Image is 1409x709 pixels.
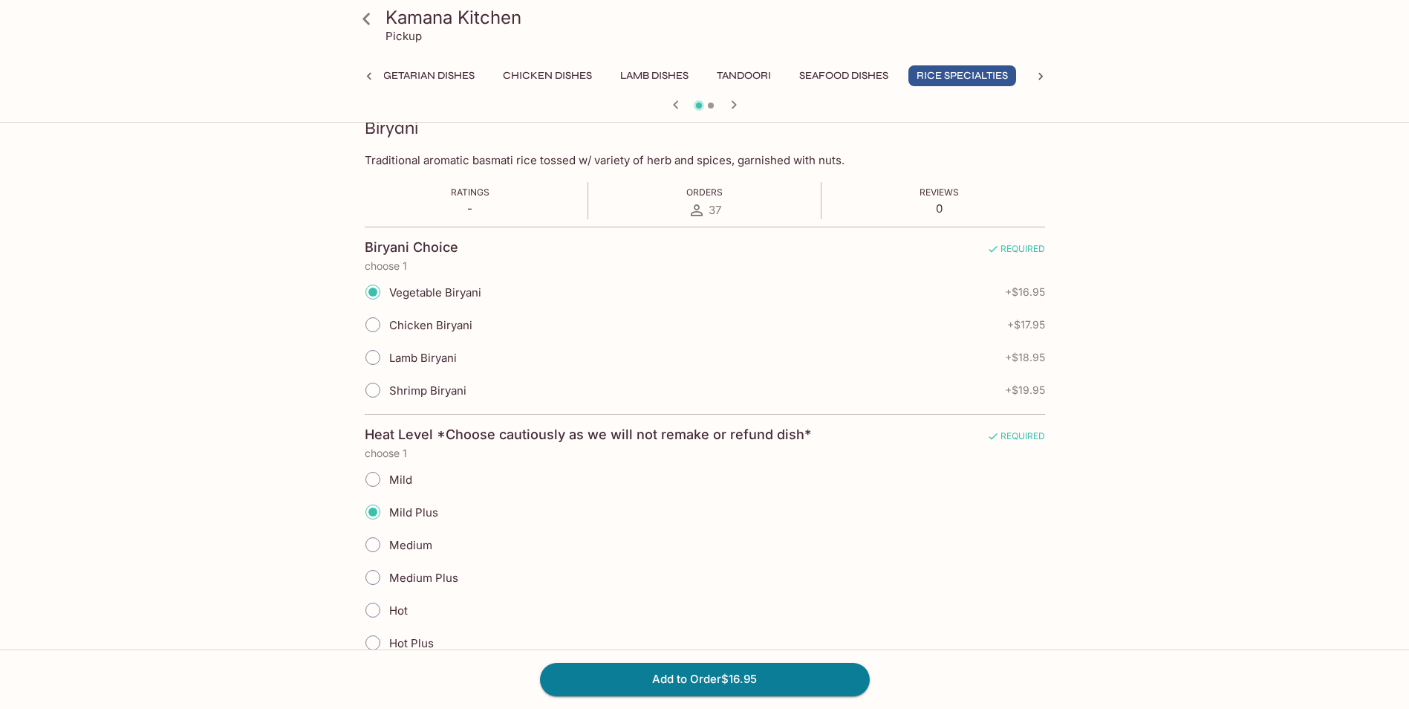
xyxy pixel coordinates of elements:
[686,187,723,198] span: Orders
[389,505,438,519] span: Mild Plus
[709,203,721,217] span: 37
[1007,319,1045,331] span: + $17.95
[495,65,600,86] button: Chicken Dishes
[365,117,418,140] h3: Biryani
[920,187,959,198] span: Reviews
[908,65,1016,86] button: Rice Specialties
[365,427,811,443] h4: Heat Level *Choose cautiously as we will not remake or refund dish*
[709,65,779,86] button: Tandoori
[389,636,434,650] span: Hot Plus
[612,65,697,86] button: Lamb Dishes
[365,260,1045,272] p: choose 1
[365,153,1045,167] p: Traditional aromatic basmati rice tossed w/ variety of herb and spices, garnished with nuts.
[389,473,412,487] span: Mild
[1005,286,1045,298] span: + $16.95
[365,447,1045,459] p: choose 1
[389,383,466,398] span: Shrimp Biryani
[451,201,489,216] p: -
[451,187,489,198] span: Ratings
[385,6,1050,29] h3: Kamana Kitchen
[389,318,472,332] span: Chicken Biryani
[389,571,458,585] span: Medium Plus
[987,430,1045,447] span: REQUIRED
[389,538,432,552] span: Medium
[389,351,457,365] span: Lamb Biryani
[791,65,897,86] button: Seafood Dishes
[1005,352,1045,363] span: + $18.95
[362,65,483,86] button: Vegetarian Dishes
[389,285,481,300] span: Vegetable Biryani
[1005,384,1045,396] span: + $19.95
[920,201,959,216] p: 0
[389,603,408,618] span: Hot
[540,663,870,696] button: Add to Order$16.95
[385,29,422,43] p: Pickup
[365,239,458,256] h4: Biryani Choice
[987,243,1045,260] span: REQUIRED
